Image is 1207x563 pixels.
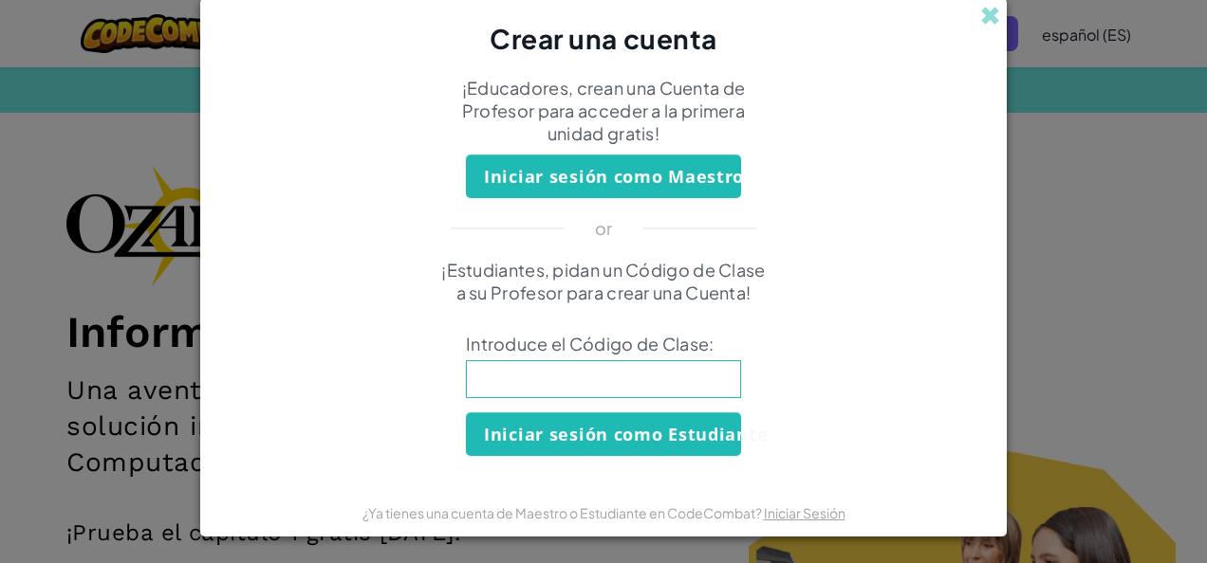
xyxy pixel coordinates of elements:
button: Iniciar sesión como Maestro [466,154,741,198]
span: Introduce el Código de Clase: [466,333,741,355]
a: Iniciar Sesión [764,504,845,521]
span: Crear una cuenta [490,22,717,55]
p: ¡Estudiantes, pidan un Código de Clase a su Profesor para crear una Cuenta! [437,259,770,304]
p: ¡Educadores, crean una Cuenta de Profesor para acceder a la primera unidad gratis! [437,77,770,145]
button: Iniciar sesión como Estudiante [466,412,741,456]
span: ¿Ya tienes una cuenta de Maestro o Estudiante en CodeCombat? [362,504,764,521]
p: or [595,217,613,240]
